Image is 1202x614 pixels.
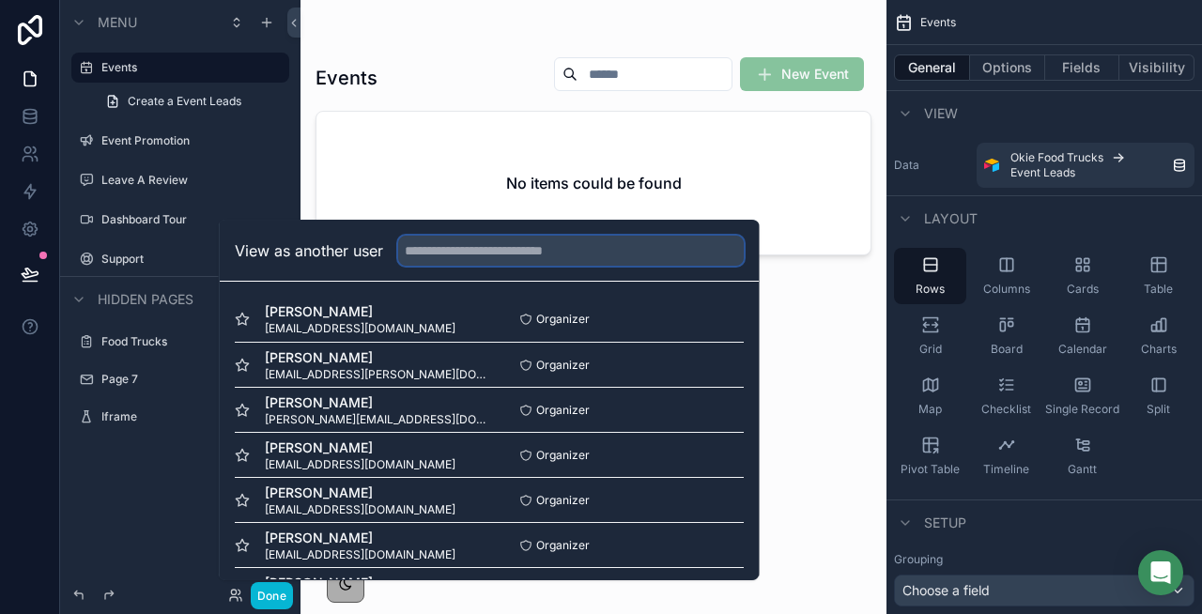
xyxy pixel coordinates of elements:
button: Pivot Table [894,428,966,484]
button: Charts [1122,308,1194,364]
button: Visibility [1119,54,1194,81]
span: [PERSON_NAME][EMAIL_ADDRESS][DOMAIN_NAME] [265,412,489,427]
span: Columns [983,282,1030,297]
span: Setup [924,514,966,532]
span: [PERSON_NAME] [265,393,489,412]
span: Organizer [536,448,590,463]
button: Board [970,308,1042,364]
span: [PERSON_NAME] [265,484,455,502]
a: Okie Food TrucksEvent Leads [977,143,1194,188]
button: Table [1122,248,1194,304]
span: [PERSON_NAME] [265,529,455,547]
span: Organizer [536,358,590,373]
label: Grouping [894,552,943,567]
button: Rows [894,248,966,304]
span: Timeline [983,462,1029,477]
span: Calendar [1058,342,1107,357]
button: Choose a field [894,575,1194,606]
button: Columns [970,248,1042,304]
span: Layout [924,209,978,228]
span: [EMAIL_ADDRESS][DOMAIN_NAME] [265,457,455,472]
a: Create a Event Leads [94,86,289,116]
span: [EMAIL_ADDRESS][DOMAIN_NAME] [265,321,455,336]
span: [PERSON_NAME] [265,574,455,592]
button: Single Record [1046,368,1118,424]
label: Iframe [101,409,285,424]
span: Event Leads [1010,165,1075,180]
span: Gantt [1068,462,1097,477]
img: Airtable Logo [984,158,999,173]
button: Options [970,54,1045,81]
span: [PERSON_NAME] [265,302,455,321]
span: Cards [1067,282,1099,297]
label: Data [894,158,969,173]
button: Split [1122,368,1194,424]
button: Done [251,582,293,609]
span: Grid [919,342,942,357]
span: Rows [916,282,945,297]
button: Gantt [1046,428,1118,484]
span: Organizer [536,538,590,553]
label: Leave A Review [101,173,285,188]
button: Timeline [970,428,1042,484]
div: Choose a field [895,576,1194,606]
span: Organizer [536,312,590,327]
button: Calendar [1046,308,1118,364]
span: [EMAIL_ADDRESS][DOMAIN_NAME] [265,502,455,517]
span: [EMAIL_ADDRESS][PERSON_NAME][DOMAIN_NAME] [265,367,489,382]
span: Single Record [1045,402,1119,417]
button: Map [894,368,966,424]
span: Create a Event Leads [128,94,241,109]
button: General [894,54,970,81]
button: Checklist [970,368,1042,424]
span: Board [991,342,1023,357]
span: Checklist [981,402,1031,417]
span: Hidden pages [98,290,193,309]
span: Table [1144,282,1173,297]
span: Organizer [536,493,590,508]
button: Cards [1046,248,1118,304]
label: Event Promotion [101,133,285,148]
span: Map [918,402,942,417]
label: Dashboard Tour [101,212,285,227]
span: Pivot Table [901,462,960,477]
span: Charts [1141,342,1177,357]
label: Events [101,60,278,75]
button: Grid [894,308,966,364]
span: Organizer [536,403,590,418]
span: [PERSON_NAME] [265,438,455,457]
label: Food Trucks [101,334,285,349]
span: [EMAIL_ADDRESS][DOMAIN_NAME] [265,547,455,562]
h2: View as another user [235,239,383,262]
span: Okie Food Trucks [1010,150,1103,165]
span: Split [1147,402,1170,417]
span: View [924,104,958,123]
button: Fields [1045,54,1120,81]
span: Events [920,15,956,30]
label: Support [101,252,285,267]
span: [PERSON_NAME] [265,348,489,367]
span: Menu [98,13,137,32]
label: Page 7 [101,372,285,387]
div: Open Intercom Messenger [1138,550,1183,595]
